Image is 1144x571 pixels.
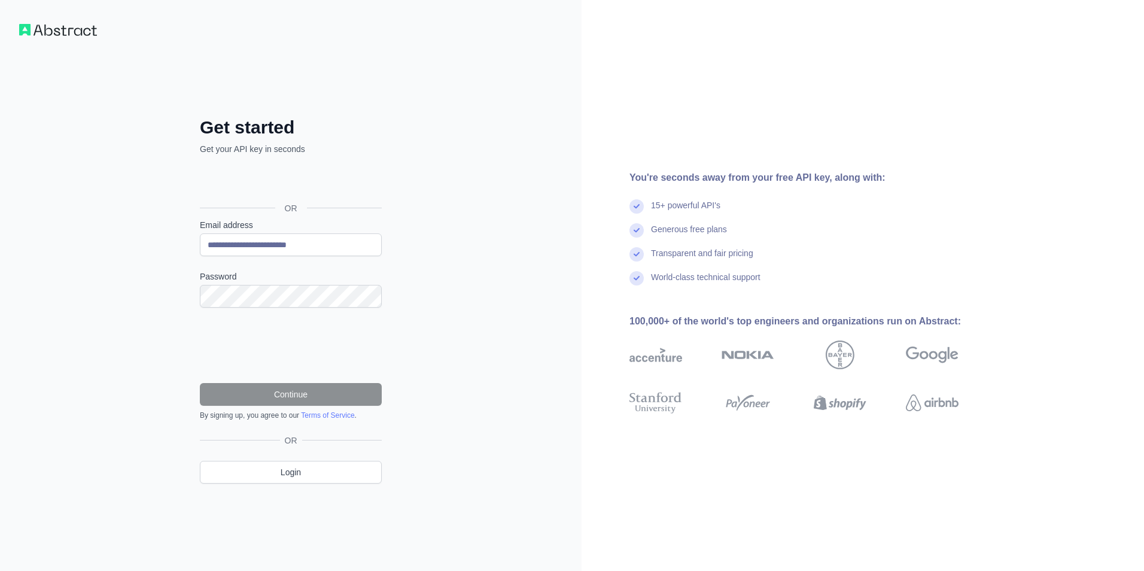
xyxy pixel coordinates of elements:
img: nokia [722,341,774,369]
div: 100,000+ of the world's top engineers and organizations run on Abstract: [629,314,997,329]
img: airbnb [906,390,959,416]
a: Login [200,461,382,484]
label: Password [200,271,382,283]
img: check mark [629,247,644,262]
div: Transparent and fair pricing [651,247,753,271]
img: Workflow [19,24,97,36]
button: Continue [200,383,382,406]
img: accenture [629,341,682,369]
div: 15+ powerful API's [651,199,720,223]
label: Email address [200,219,382,231]
img: check mark [629,199,644,214]
img: payoneer [722,390,774,416]
img: check mark [629,271,644,285]
span: OR [275,202,307,214]
div: By signing up, you agree to our . [200,411,382,420]
img: shopify [814,390,866,416]
iframe: Sign in with Google Button [194,168,385,195]
p: Get your API key in seconds [200,143,382,155]
img: stanford university [629,390,682,416]
span: OR [280,435,302,447]
iframe: reCAPTCHA [200,322,382,369]
img: bayer [826,341,854,369]
img: google [906,341,959,369]
div: You're seconds away from your free API key, along with: [629,171,997,185]
h2: Get started [200,117,382,138]
a: Terms of Service [301,411,354,420]
img: check mark [629,223,644,238]
div: World-class technical support [651,271,760,295]
div: Generous free plans [651,223,727,247]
